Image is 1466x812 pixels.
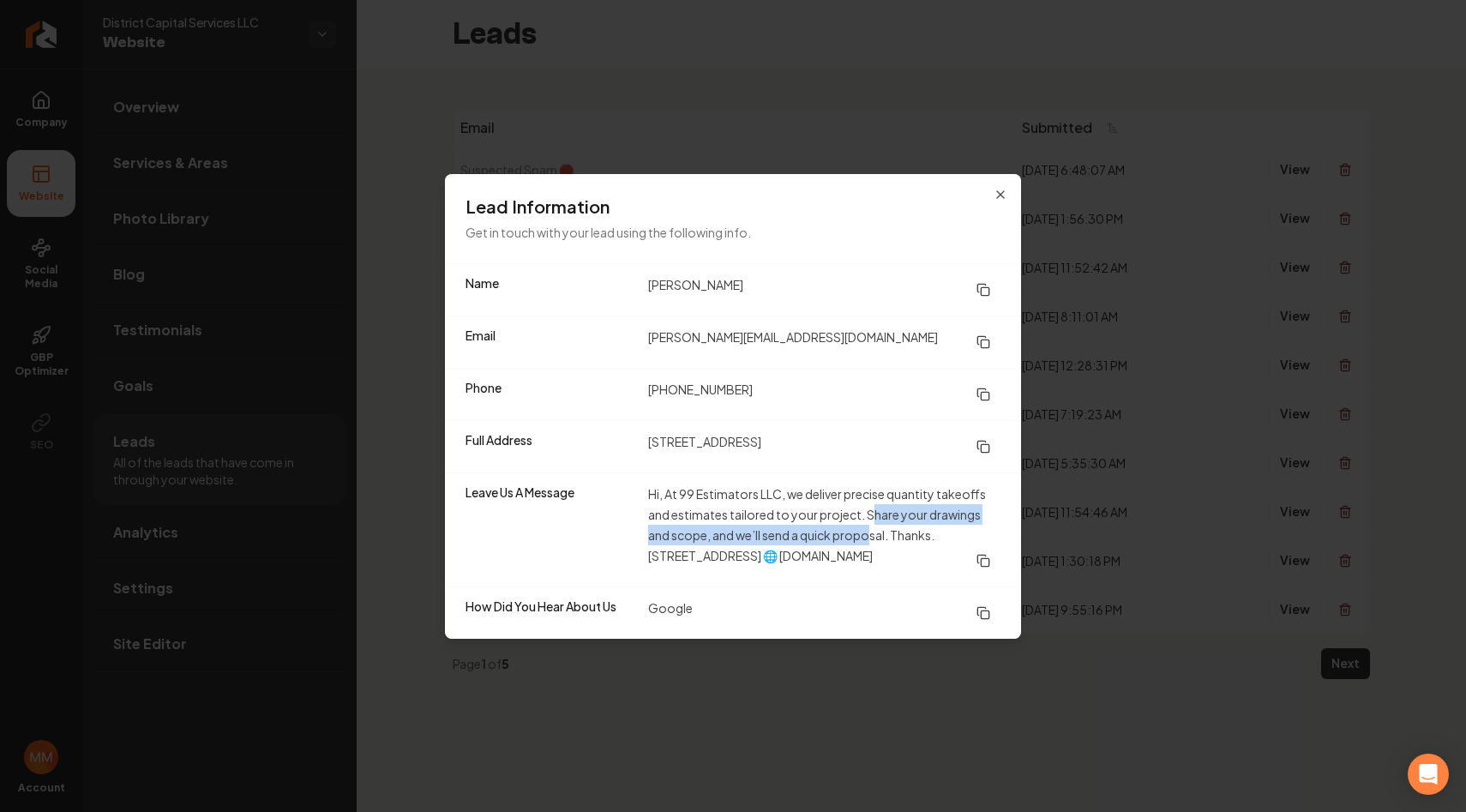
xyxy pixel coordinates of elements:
dd: [STREET_ADDRESS] [648,431,1000,462]
p: Get in touch with your lead using the following info. [466,222,1000,243]
h3: Lead Information [466,195,1000,219]
dt: Email [466,327,634,358]
dd: Hi, At 99 Estimators LLC, we deliver precise quantity takeoffs and estimates tailored to your pro... [648,484,1000,576]
dt: Name [466,274,634,305]
dd: [PHONE_NUMBER] [648,379,1000,410]
dt: Phone [466,379,634,410]
dd: Google [648,598,1000,629]
dt: How Did You Hear About Us [466,598,634,629]
dt: Full Address [466,431,634,462]
dd: [PERSON_NAME] [648,274,1000,305]
dt: Leave Us A Message [466,484,634,576]
dd: [PERSON_NAME][EMAIL_ADDRESS][DOMAIN_NAME] [648,327,1000,358]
